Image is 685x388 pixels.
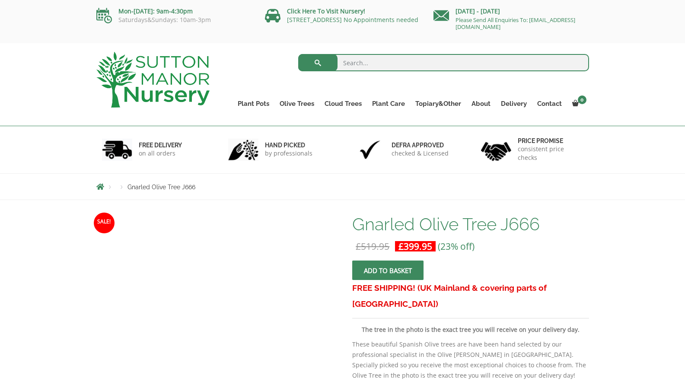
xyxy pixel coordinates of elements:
span: £ [398,240,404,252]
span: (23% off) [438,240,475,252]
p: consistent price checks [518,145,583,162]
nav: Breadcrumbs [96,183,589,190]
a: Cloud Trees [319,98,367,110]
img: 4.jpg [481,137,511,163]
span: 0 [578,95,586,104]
a: About [466,98,496,110]
a: [STREET_ADDRESS] No Appointments needed [287,16,418,24]
button: Add to basket [352,261,424,280]
span: £ [356,240,361,252]
h6: FREE DELIVERY [139,141,182,149]
a: Delivery [496,98,532,110]
p: by professionals [265,149,312,158]
a: Plant Care [367,98,410,110]
p: These beautiful Spanish Olive trees are have been hand selected by our professional specialist in... [352,339,589,381]
span: Sale! [94,213,115,233]
a: Plant Pots [233,98,274,110]
img: 2.jpg [228,139,258,161]
h3: FREE SHIPPING! (UK Mainland & covering parts of [GEOGRAPHIC_DATA]) [352,280,589,312]
a: 0 [567,98,589,110]
a: Contact [532,98,567,110]
p: Mon-[DATE]: 9am-4:30pm [96,6,252,16]
p: checked & Licensed [392,149,449,158]
p: Saturdays&Sundays: 10am-3pm [96,16,252,23]
p: [DATE] - [DATE] [433,6,589,16]
a: Topiary&Other [410,98,466,110]
a: Olive Trees [274,98,319,110]
img: 1.jpg [102,139,132,161]
h1: Gnarled Olive Tree J666 [352,215,589,233]
span: Gnarled Olive Tree J666 [127,184,195,191]
h6: Price promise [518,137,583,145]
input: Search... [298,54,589,71]
strong: The tree in the photo is the exact tree you will receive on your delivery day. [362,325,580,334]
a: Click Here To Visit Nursery! [287,7,365,15]
img: logo [96,52,210,108]
p: on all orders [139,149,182,158]
h6: hand picked [265,141,312,149]
bdi: 519.95 [356,240,389,252]
h6: Defra approved [392,141,449,149]
a: Please Send All Enquiries To: [EMAIL_ADDRESS][DOMAIN_NAME] [456,16,575,31]
img: 3.jpg [355,139,385,161]
bdi: 399.95 [398,240,432,252]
